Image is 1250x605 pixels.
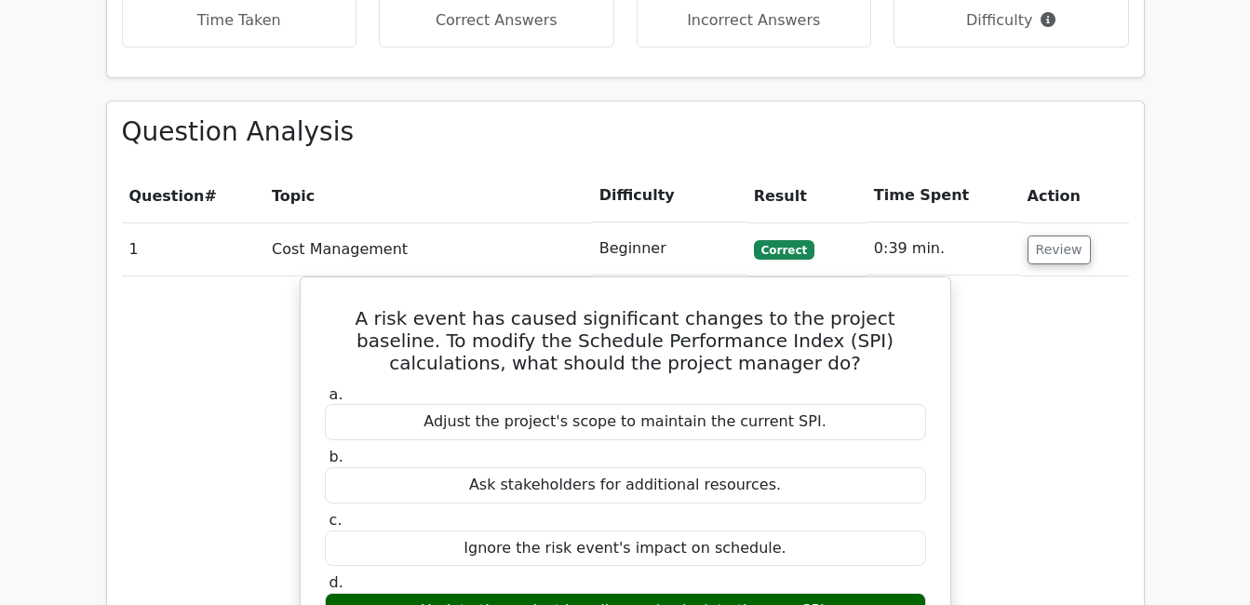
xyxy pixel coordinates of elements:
[652,9,856,32] p: Incorrect Answers
[1020,169,1129,222] th: Action
[264,169,592,222] th: Topic
[754,240,814,259] span: Correct
[867,169,1020,222] th: Time Spent
[329,448,343,465] span: b.
[909,9,1113,32] p: Difficulty
[1028,235,1091,264] button: Review
[323,307,928,374] h5: A risk event has caused significant changes to the project baseline. To modify the Schedule Perfo...
[592,169,746,222] th: Difficulty
[122,169,265,222] th: #
[129,187,205,205] span: Question
[122,222,265,276] td: 1
[329,511,343,529] span: c.
[325,531,926,567] div: Ignore the risk event's impact on schedule.
[325,404,926,440] div: Adjust the project's scope to maintain the current SPI.
[122,116,1129,148] h3: Question Analysis
[746,169,867,222] th: Result
[867,222,1020,276] td: 0:39 min.
[329,573,343,591] span: d.
[329,385,343,403] span: a.
[395,9,598,32] p: Correct Answers
[592,222,746,276] td: Beginner
[138,9,342,32] p: Time Taken
[264,222,592,276] td: Cost Management
[325,467,926,504] div: Ask stakeholders for additional resources.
